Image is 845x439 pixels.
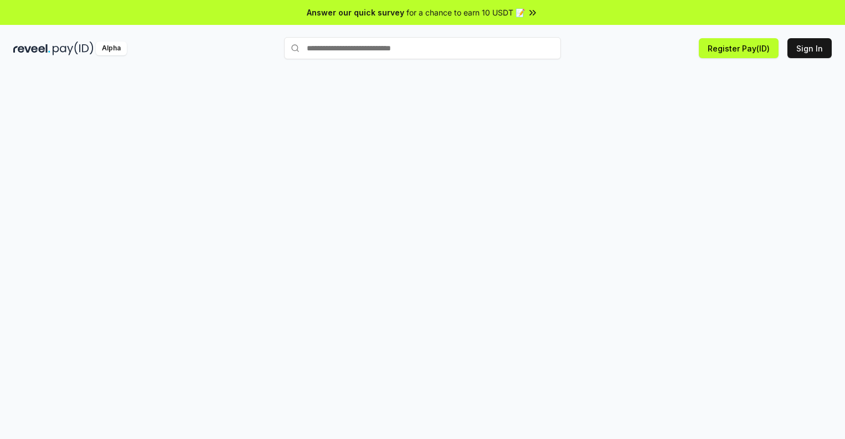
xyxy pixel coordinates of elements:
[699,38,779,58] button: Register Pay(ID)
[96,42,127,55] div: Alpha
[53,42,94,55] img: pay_id
[406,7,525,18] span: for a chance to earn 10 USDT 📝
[787,38,832,58] button: Sign In
[13,42,50,55] img: reveel_dark
[307,7,404,18] span: Answer our quick survey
